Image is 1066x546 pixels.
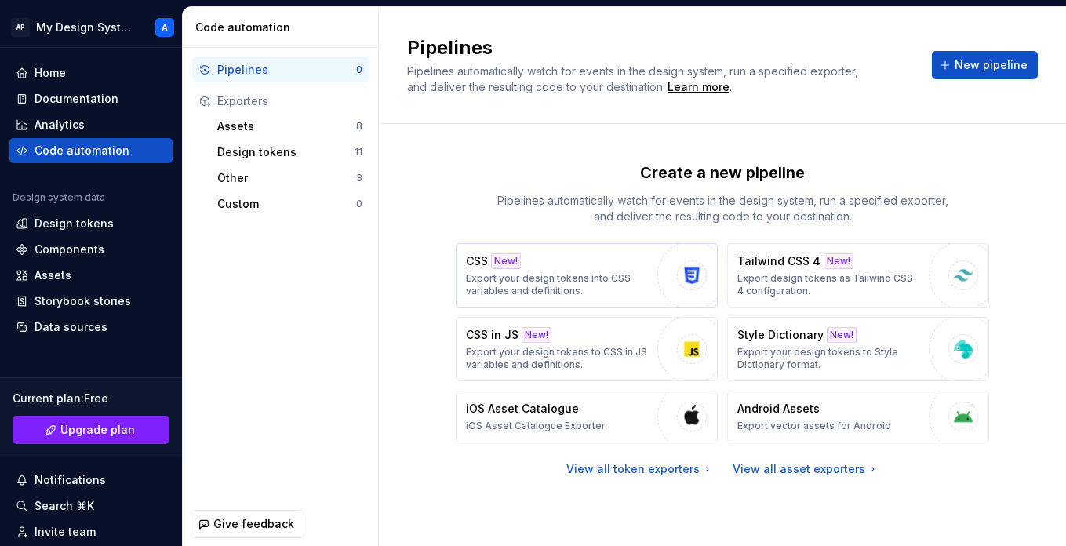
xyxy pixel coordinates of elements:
button: Other3 [211,166,369,191]
div: Assets [217,118,356,134]
div: Design system data [13,191,105,204]
a: View all token exporters [566,461,714,477]
div: 0 [356,64,362,76]
span: . [665,82,732,93]
p: Create a new pipeline [640,162,805,184]
p: Export vector assets for Android [737,420,891,432]
a: Documentation [9,86,173,111]
a: Code automation [9,138,173,163]
button: Style DictionaryNew!Export your design tokens to Style Dictionary format. [727,317,989,381]
p: iOS Asset Catalogue [466,401,579,417]
button: Android AssetsExport vector assets for Android [727,391,989,442]
div: A [162,21,168,34]
div: New! [491,253,521,269]
div: Invite team [35,524,96,540]
p: CSS in JS [466,327,518,343]
div: 11 [355,146,362,158]
button: CSSNew!Export your design tokens into CSS variables and definitions. [456,243,718,308]
div: Storybook stories [35,293,131,309]
button: Give feedback [191,510,304,538]
div: New! [824,253,853,269]
button: Pipelines0 [192,57,369,82]
div: Notifications [35,472,106,488]
span: Pipelines automatically watch for events in the design system, run a specified exporter, and deli... [407,64,861,93]
div: Home [35,65,66,81]
button: APMy Design SystemA [3,10,179,44]
div: 3 [356,172,362,184]
div: Documentation [35,91,118,107]
p: Export your design tokens to CSS in JS variables and definitions. [466,346,649,371]
p: iOS Asset Catalogue Exporter [466,420,606,432]
div: Pipelines [217,62,356,78]
a: Home [9,60,173,86]
button: Design tokens11 [211,140,369,165]
div: 0 [356,198,362,210]
div: New! [522,327,551,343]
p: Style Dictionary [737,327,824,343]
div: Other [217,170,356,186]
a: Design tokens [9,211,173,236]
a: Data sources [9,315,173,340]
a: View all asset exporters [733,461,879,477]
div: 8 [356,120,362,133]
a: Assets [9,263,173,288]
p: Export your design tokens to Style Dictionary format. [737,346,921,371]
span: Upgrade plan [60,422,135,438]
div: Search ⌘K [35,498,94,514]
button: Tailwind CSS 4New!Export design tokens as Tailwind CSS 4 configuration. [727,243,989,308]
div: AP [11,18,30,37]
button: Search ⌘K [9,493,173,519]
span: Give feedback [213,516,294,532]
button: Custom0 [211,191,369,217]
button: CSS in JSNew!Export your design tokens to CSS in JS variables and definitions. [456,317,718,381]
a: Components [9,237,173,262]
div: Components [35,242,104,257]
a: Storybook stories [9,289,173,314]
a: Analytics [9,112,173,137]
div: Custom [217,196,356,212]
span: New pipeline [955,57,1028,73]
button: Notifications [9,468,173,493]
p: Tailwind CSS 4 [737,253,820,269]
div: Code automation [195,20,372,35]
button: Assets8 [211,114,369,139]
button: iOS Asset CatalogueiOS Asset Catalogue Exporter [456,391,718,442]
a: Learn more [668,79,729,95]
button: Upgrade plan [13,416,169,444]
div: Data sources [35,319,107,335]
div: Design tokens [35,216,114,231]
h2: Pipelines [407,35,913,60]
div: Exporters [217,93,362,109]
div: Code automation [35,143,129,158]
p: Export design tokens as Tailwind CSS 4 configuration. [737,272,921,297]
div: New! [827,327,857,343]
p: Android Assets [737,401,820,417]
p: Pipelines automatically watch for events in the design system, run a specified exporter, and deli... [487,193,958,224]
button: New pipeline [932,51,1038,79]
div: Current plan : Free [13,391,169,406]
div: My Design System [36,20,136,35]
div: Analytics [35,117,85,133]
div: Assets [35,268,71,283]
p: Export your design tokens into CSS variables and definitions. [466,272,649,297]
div: Design tokens [217,144,355,160]
a: Invite team [9,519,173,544]
p: CSS [466,253,488,269]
